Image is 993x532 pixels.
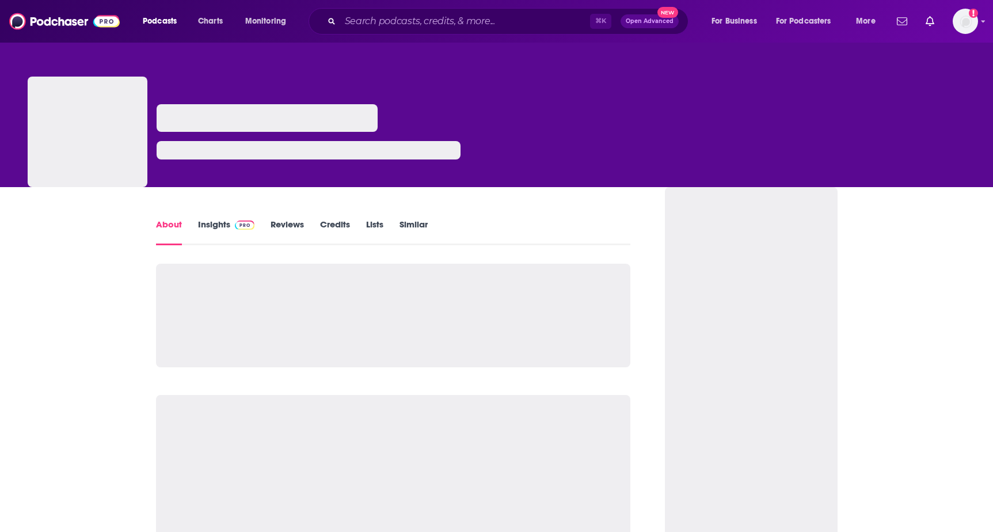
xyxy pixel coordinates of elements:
a: Reviews [271,219,304,245]
img: User Profile [953,9,978,34]
a: Show notifications dropdown [892,12,912,31]
button: Open AdvancedNew [621,14,679,28]
button: open menu [768,12,848,31]
img: Podchaser Pro [235,221,255,230]
span: Podcasts [143,13,177,29]
span: ⌘ K [590,14,611,29]
button: open menu [848,12,890,31]
span: Monitoring [245,13,286,29]
a: Show notifications dropdown [921,12,939,31]
span: More [856,13,876,29]
input: Search podcasts, credits, & more... [340,12,590,31]
button: open menu [237,12,301,31]
button: open menu [703,12,771,31]
span: Charts [198,13,223,29]
span: Open Advanced [626,18,674,24]
span: Logged in as patiencebaldacci [953,9,978,34]
a: InsightsPodchaser Pro [198,219,255,245]
a: About [156,219,182,245]
img: Podchaser - Follow, Share and Rate Podcasts [9,10,120,32]
button: open menu [135,12,192,31]
div: Search podcasts, credits, & more... [319,8,699,35]
span: For Business [712,13,757,29]
span: New [657,7,678,18]
a: Lists [366,219,383,245]
a: Charts [191,12,230,31]
svg: Add a profile image [969,9,978,18]
a: Similar [400,219,428,245]
span: For Podcasters [776,13,831,29]
a: Credits [320,219,350,245]
button: Show profile menu [953,9,978,34]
